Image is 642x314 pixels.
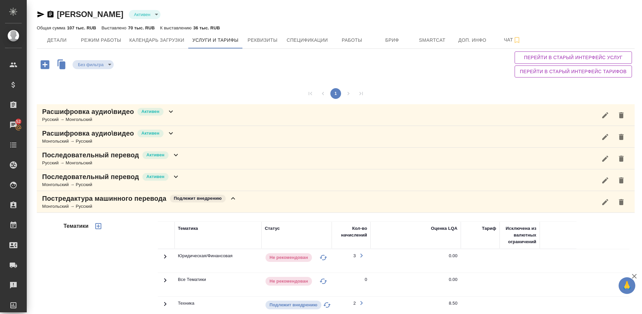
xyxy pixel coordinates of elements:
button: Перейти в старый интерфейс услуг [515,51,632,64]
nav: pagination navigation [304,88,367,99]
div: Исключена из валютных ограничений [503,225,536,245]
p: Подлежит внедрению [270,302,317,308]
button: Изменить статус на "В черном списке" [318,276,328,286]
button: Редактировать услугу [597,107,613,123]
div: Русский → Монгольский [42,160,180,166]
span: Бриф [376,36,408,44]
button: Перейти в старый интерфейс тарифов [515,65,632,78]
span: Календарь загрузки [129,36,185,44]
p: Выставлено [102,25,128,30]
span: Toggle Row Expanded [161,304,169,309]
span: Чат [497,36,529,44]
p: 107 тыс. RUB [67,25,96,30]
span: Доп. инфо [456,36,489,44]
td: 0.00 [370,273,461,296]
div: Активен [129,10,160,19]
p: 70 тыс. RUB [128,25,155,30]
button: 🙏 [619,277,635,294]
button: Редактировать услугу [597,194,613,210]
button: Добавить тематику [90,218,106,234]
div: Расшифровка аудио\видеоАктивенМонгольский → Русский [37,126,635,148]
button: Редактировать услугу [597,151,613,167]
td: Юридическая/Финансовая [175,249,261,273]
button: Добавить услугу [36,58,54,71]
p: Активен [146,152,165,158]
button: Редактировать услугу [597,172,613,188]
button: Активен [132,12,152,17]
p: Активен [141,108,159,115]
div: Тариф [482,225,496,232]
div: Кол-во начислений [335,225,367,239]
span: Реквизиты [246,36,279,44]
div: 2 [353,300,356,307]
div: Активен [73,60,114,69]
span: Toggle Row Expanded [161,280,169,285]
button: Скопировать ссылку для ЯМессенджера [37,10,45,18]
span: Smartcat [416,36,448,44]
span: Услуги и тарифы [192,36,238,44]
button: Изменить статус на "В черном списке" [322,300,332,310]
div: Монгольский → Русский [42,181,180,188]
div: Постредактура машинного переводаПодлежит внедрениюМонгольский → Русский [37,191,635,213]
p: Не рекомендован [270,254,308,261]
p: Общая сумма [37,25,67,30]
p: Постредактура машинного перевода [42,194,167,203]
a: 52 [2,117,25,133]
div: 0 [365,276,367,283]
svg: Подписаться [513,36,521,44]
span: Toggle Row Expanded [161,257,169,262]
td: Все Тематики [175,273,261,296]
div: Русский → Монгольский [42,116,175,123]
button: Удалить услугу [613,129,629,145]
button: Удалить услугу [613,151,629,167]
p: Подлежит внедрению [174,195,222,202]
span: Работы [336,36,368,44]
div: Статус [265,225,280,232]
div: Последовательный переводАктивенМонгольский → Русский [37,169,635,191]
p: Последовательный перевод [42,150,139,160]
div: Оценка LQA [431,225,457,232]
div: 3 [353,253,356,259]
button: Удалить услугу [613,172,629,188]
button: Удалить услугу [613,107,629,123]
div: Монгольский → Русский [42,203,237,210]
p: Расшифровка аудио\видео [42,129,134,138]
p: Расшифровка аудио\видео [42,107,134,116]
button: Скопировать услуги другого исполнителя [54,58,73,73]
div: Расшифровка аудио\видеоАктивенРусский → Монгольский [37,104,635,126]
button: Скопировать ссылку [46,10,55,18]
p: К выставлению [160,25,193,30]
h4: Тематики [64,222,89,230]
button: Удалить услугу [613,194,629,210]
button: Изменить статус на "В черном списке" [318,253,328,263]
div: Тематика [178,225,198,232]
span: Перейти в старый интерфейс услуг [520,53,627,62]
span: 🙏 [621,279,633,293]
button: Без фильтра [76,62,106,67]
td: 0.00 [370,249,461,273]
p: 36 тыс. RUB [193,25,220,30]
span: 52 [12,118,25,125]
p: Активен [146,173,165,180]
div: Монгольский → Русский [42,138,175,145]
button: Открыть работы [356,250,367,261]
button: Открыть работы [356,297,367,309]
p: Не рекомендован [270,278,308,285]
span: Детали [41,36,73,44]
button: Редактировать услугу [597,129,613,145]
div: Последовательный переводАктивенРусский → Монгольский [37,148,635,169]
p: Активен [141,130,159,137]
span: Режим работы [81,36,121,44]
a: [PERSON_NAME] [57,10,123,19]
span: Перейти в старый интерфейс тарифов [520,67,627,76]
span: Спецификации [287,36,328,44]
p: Последовательный перевод [42,172,139,181]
